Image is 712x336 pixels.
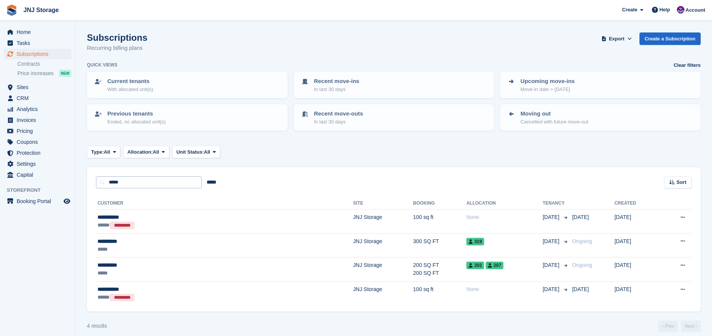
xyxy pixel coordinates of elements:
[104,148,110,156] span: All
[314,86,359,93] p: In last 30 days
[107,86,153,93] p: With allocated unit(s)
[681,321,701,332] a: Next
[4,27,71,37] a: menu
[353,197,413,210] th: Site
[107,77,153,86] p: Current tenants
[614,210,659,234] td: [DATE]
[543,285,561,293] span: [DATE]
[17,69,71,77] a: Price increases NEW
[17,170,62,180] span: Capital
[543,197,569,210] th: Tenancy
[294,105,494,130] a: Recent move-outs In last 30 days
[659,6,670,14] span: Help
[17,27,62,37] span: Home
[4,148,71,158] a: menu
[176,148,204,156] span: Unit Status:
[204,148,211,156] span: All
[677,6,684,14] img: Jonathan Scrase
[686,6,705,14] span: Account
[673,62,701,69] a: Clear filters
[17,148,62,158] span: Protection
[59,69,71,77] div: NEW
[353,210,413,234] td: JNJ Storage
[466,238,484,245] span: 319
[107,109,166,118] p: Previous tenants
[294,72,494,97] a: Recent move-ins In last 30 days
[658,321,678,332] a: Previous
[353,257,413,282] td: JNJ Storage
[4,126,71,136] a: menu
[486,262,503,269] span: 207
[17,93,62,103] span: CRM
[614,257,659,282] td: [DATE]
[657,321,702,332] nav: Page
[676,179,686,186] span: Sort
[107,118,166,126] p: Ended, no allocated unit(s)
[600,32,633,45] button: Export
[639,32,701,45] a: Create a Subscription
[413,210,466,234] td: 100 sq ft
[543,261,561,269] span: [DATE]
[172,146,220,158] button: Unit Status: All
[17,104,62,114] span: Analytics
[614,197,659,210] th: Created
[609,35,624,43] span: Export
[17,115,62,125] span: Invoices
[413,233,466,257] td: 300 SQ FT
[4,38,71,48] a: menu
[17,137,62,147] span: Coupons
[91,148,104,156] span: Type:
[622,6,637,14] span: Create
[4,115,71,125] a: menu
[6,5,17,16] img: stora-icon-8386f47178a22dfd0bd8f6a31ec36ba5ce8667c1dd55bd0f319d3a0aa187defe.svg
[614,281,659,305] td: [DATE]
[314,118,363,126] p: In last 30 days
[4,93,71,103] a: menu
[127,148,153,156] span: Allocation:
[572,262,592,268] span: Ongoing
[466,262,484,269] span: 202
[353,281,413,305] td: JNJ Storage
[614,233,659,257] td: [DATE]
[572,214,589,220] span: [DATE]
[88,72,287,97] a: Current tenants With allocated unit(s)
[501,105,700,130] a: Moving out Cancelled with future move-out
[413,257,466,282] td: 200 SQ FT 200 SQ FT
[4,170,71,180] a: menu
[7,186,75,194] span: Storefront
[87,44,147,52] p: Recurring billing plans
[88,105,287,130] a: Previous tenants Ended, no allocated unit(s)
[17,196,62,207] span: Booking Portal
[520,77,574,86] p: Upcoming move-ins
[543,213,561,221] span: [DATE]
[4,82,71,92] a: menu
[20,4,62,16] a: JNJ Storage
[17,159,62,169] span: Settings
[17,82,62,92] span: Sites
[501,72,700,97] a: Upcoming move-ins Move-in date > [DATE]
[413,197,466,210] th: Booking
[17,126,62,136] span: Pricing
[520,109,588,118] p: Moving out
[17,49,62,59] span: Subscriptions
[4,49,71,59] a: menu
[4,159,71,169] a: menu
[572,286,589,292] span: [DATE]
[466,285,543,293] div: None
[123,146,169,158] button: Allocation: All
[17,60,71,68] a: Contracts
[314,77,359,86] p: Recent move-ins
[17,70,54,77] span: Price increases
[520,86,574,93] p: Move-in date > [DATE]
[520,118,588,126] p: Cancelled with future move-out
[413,281,466,305] td: 100 sq ft
[87,62,118,68] h6: Quick views
[314,109,363,118] p: Recent move-outs
[4,196,71,207] a: menu
[4,104,71,114] a: menu
[543,237,561,245] span: [DATE]
[153,148,159,156] span: All
[87,32,147,43] h1: Subscriptions
[96,197,353,210] th: Customer
[466,213,543,221] div: None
